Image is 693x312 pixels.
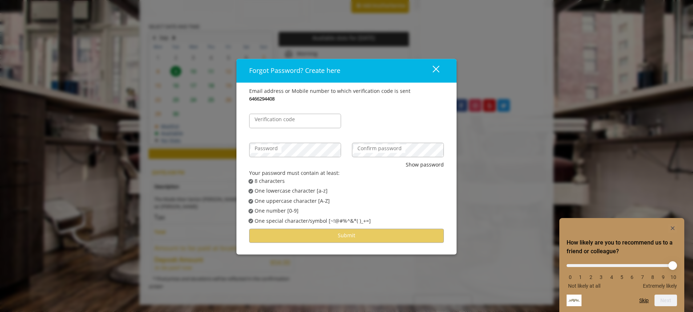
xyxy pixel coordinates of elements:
span: Forgot Password? Create here [249,66,340,75]
b: 6466294408 [249,95,275,103]
span: One lowercase character [a-z] [255,187,328,195]
li: 8 [649,274,656,280]
li: 5 [618,274,625,280]
span: ✔ [250,188,252,194]
li: 10 [670,274,677,280]
span: ✔ [250,208,252,214]
input: Verification code [249,114,341,128]
div: How likely are you to recommend us to a friend or colleague? Select an option from 0 to 10, with ... [567,224,677,306]
button: Submit [249,229,444,243]
div: Your password must contain at least: [249,169,444,177]
button: Hide survey [668,224,677,233]
label: Password [251,145,281,153]
li: 0 [567,274,574,280]
button: close dialog [419,63,444,78]
input: Confirm password [352,143,444,157]
li: 3 [597,274,605,280]
input: Password [249,143,341,157]
span: ✔ [250,178,252,184]
span: One number [0-9] [255,207,299,215]
label: Confirm password [354,145,405,153]
div: close dialog [424,65,439,76]
div: Email address or Mobile number to which verification code is sent [249,87,444,95]
span: One special character/symbol [~!@#%^&*( )_+=] [255,217,371,225]
span: One uppercase character [A-Z] [255,197,330,205]
span: Not likely at all [568,283,600,289]
li: 2 [587,274,595,280]
span: ✔ [250,218,252,224]
button: Show password [406,161,444,169]
li: 1 [577,274,584,280]
button: Next question [654,295,677,306]
div: How likely are you to recommend us to a friend or colleague? Select an option from 0 to 10, with ... [567,259,677,289]
h2: How likely are you to recommend us to a friend or colleague? Select an option from 0 to 10, with ... [567,238,677,256]
label: Verification code [251,116,299,124]
span: ✔ [250,198,252,204]
button: Skip [639,297,649,303]
li: 9 [660,274,667,280]
span: Extremely likely [643,283,677,289]
li: 7 [639,274,646,280]
li: 4 [608,274,615,280]
li: 6 [628,274,636,280]
span: 8 characters [255,177,285,185]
